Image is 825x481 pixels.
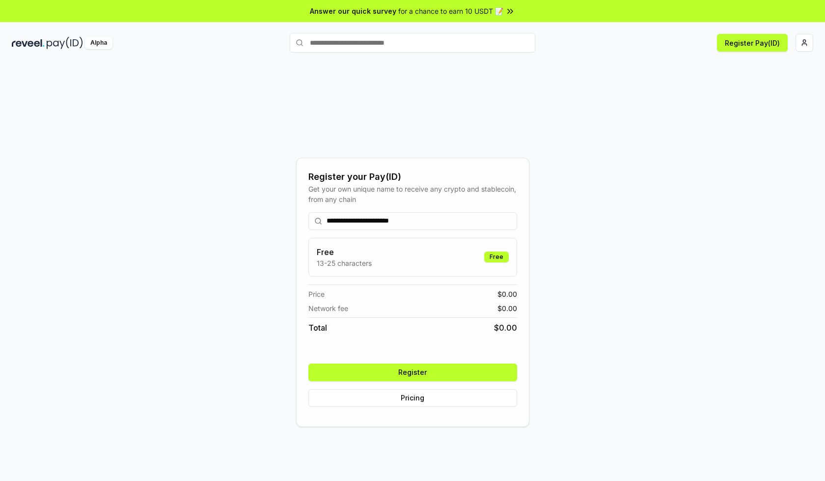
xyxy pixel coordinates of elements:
span: Price [308,289,325,299]
div: Register your Pay(ID) [308,170,517,184]
span: $ 0.00 [494,322,517,334]
span: for a chance to earn 10 USDT 📝 [398,6,503,16]
button: Register Pay(ID) [717,34,788,52]
p: 13-25 characters [317,258,372,268]
span: $ 0.00 [497,303,517,313]
button: Register [308,364,517,381]
span: Total [308,322,327,334]
h3: Free [317,246,372,258]
span: $ 0.00 [497,289,517,299]
div: Alpha [85,37,112,49]
img: reveel_dark [12,37,45,49]
img: pay_id [47,37,83,49]
button: Pricing [308,389,517,407]
div: Free [484,252,509,262]
span: Network fee [308,303,348,313]
span: Answer our quick survey [310,6,396,16]
div: Get your own unique name to receive any crypto and stablecoin, from any chain [308,184,517,204]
